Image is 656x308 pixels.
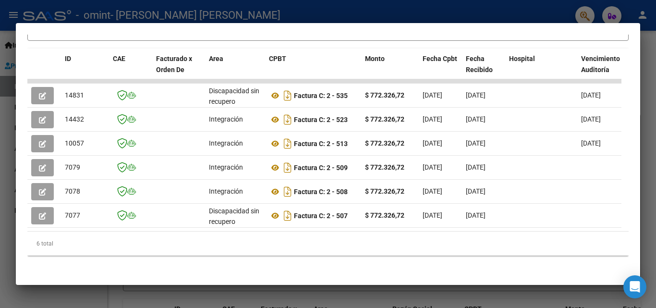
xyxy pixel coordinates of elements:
[509,55,535,62] span: Hospital
[365,115,404,123] strong: $ 772.326,72
[281,88,294,103] i: Descargar documento
[423,187,442,195] span: [DATE]
[365,187,404,195] strong: $ 772.326,72
[466,163,486,171] span: [DATE]
[281,160,294,175] i: Descargar documento
[209,139,243,147] span: Integración
[365,211,404,219] strong: $ 772.326,72
[61,49,109,91] datatable-header-cell: ID
[65,55,71,62] span: ID
[581,115,601,123] span: [DATE]
[423,91,442,99] span: [DATE]
[365,163,404,171] strong: $ 772.326,72
[581,139,601,147] span: [DATE]
[294,188,348,196] strong: Factura C: 2 - 508
[623,275,646,298] div: Open Intercom Messenger
[466,91,486,99] span: [DATE]
[466,55,493,74] span: Fecha Recibido
[65,115,84,123] span: 14432
[65,139,84,147] span: 10057
[365,55,385,62] span: Monto
[209,115,243,123] span: Integración
[294,92,348,99] strong: Factura C: 2 - 535
[209,55,223,62] span: Area
[419,49,462,91] datatable-header-cell: Fecha Cpbt
[423,139,442,147] span: [DATE]
[65,163,80,171] span: 7079
[466,115,486,123] span: [DATE]
[265,49,361,91] datatable-header-cell: CPBT
[269,55,286,62] span: CPBT
[365,91,404,99] strong: $ 772.326,72
[423,55,457,62] span: Fecha Cpbt
[281,184,294,199] i: Descargar documento
[423,115,442,123] span: [DATE]
[361,49,419,91] datatable-header-cell: Monto
[466,211,486,219] span: [DATE]
[577,49,620,91] datatable-header-cell: Vencimiento Auditoría
[294,164,348,172] strong: Factura C: 2 - 509
[281,112,294,127] i: Descargar documento
[65,91,84,99] span: 14831
[581,55,620,74] span: Vencimiento Auditoría
[209,87,259,106] span: Discapacidad sin recupero
[209,207,259,226] span: Discapacidad sin recupero
[152,49,205,91] datatable-header-cell: Facturado x Orden De
[423,163,442,171] span: [DATE]
[281,136,294,151] i: Descargar documento
[113,55,125,62] span: CAE
[365,139,404,147] strong: $ 772.326,72
[294,212,348,220] strong: Factura C: 2 - 507
[27,232,629,256] div: 6 total
[505,49,577,91] datatable-header-cell: Hospital
[581,91,601,99] span: [DATE]
[462,49,505,91] datatable-header-cell: Fecha Recibido
[109,49,152,91] datatable-header-cell: CAE
[209,163,243,171] span: Integración
[156,55,192,74] span: Facturado x Orden De
[466,139,486,147] span: [DATE]
[294,140,348,148] strong: Factura C: 2 - 513
[466,187,486,195] span: [DATE]
[281,208,294,223] i: Descargar documento
[205,49,265,91] datatable-header-cell: Area
[209,187,243,195] span: Integración
[65,187,80,195] span: 7078
[65,211,80,219] span: 7077
[423,211,442,219] span: [DATE]
[294,116,348,123] strong: Factura C: 2 - 523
